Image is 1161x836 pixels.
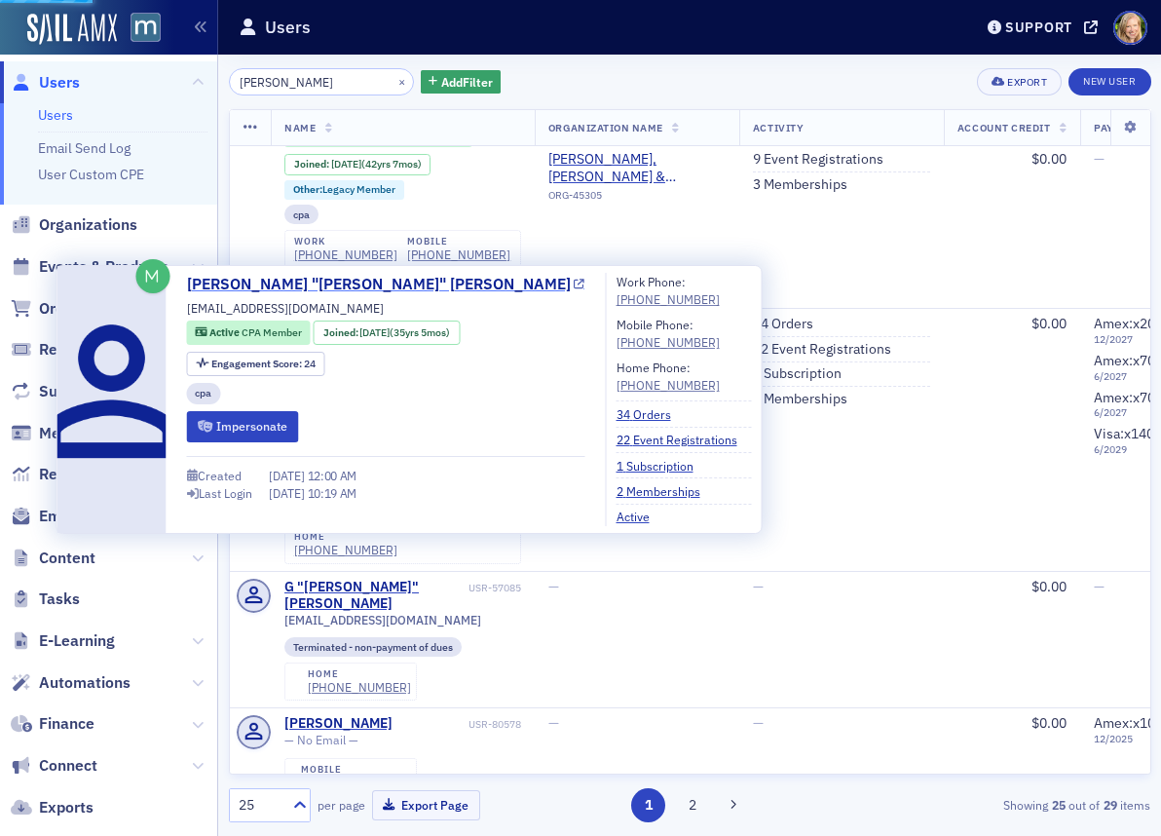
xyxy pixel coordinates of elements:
[38,106,73,124] a: Users
[11,589,80,610] a: Tasks
[1005,19,1072,36] div: Support
[117,13,161,46] a: View Homepage
[753,578,764,595] span: —
[39,506,155,527] span: Email Marketing
[187,273,585,296] a: [PERSON_NAME] "[PERSON_NAME]" [PERSON_NAME]
[294,247,397,262] div: [PHONE_NUMBER]
[753,391,847,408] a: 2 Memberships
[1094,150,1105,168] span: —
[284,733,358,747] span: — No Email —
[753,341,891,359] a: 22 Event Registrations
[11,755,97,777] a: Connect
[293,182,322,196] span: Other :
[407,247,510,262] div: [PHONE_NUMBER]
[548,578,559,595] span: —
[187,299,384,317] span: [EMAIL_ADDRESS][DOMAIN_NAME]
[301,764,404,776] div: mobile
[284,180,404,200] div: Other:
[284,121,316,134] span: Name
[294,543,397,557] a: [PHONE_NUMBER]
[318,796,365,814] label: per page
[39,797,94,818] span: Exports
[753,176,847,194] a: 3 Memberships
[393,72,411,90] button: ×
[857,796,1151,814] div: Showing out of items
[631,788,665,822] button: 1
[39,464,94,485] span: Reports
[468,582,521,594] div: USR-57085
[1113,11,1147,45] span: Profile
[187,383,221,405] div: cpa
[284,715,393,733] a: [PERSON_NAME]
[753,121,804,134] span: Activity
[331,157,361,171] span: [DATE]
[396,718,521,731] div: USR-80578
[308,485,357,501] span: 10:19 AM
[39,298,87,320] span: Orders
[359,325,390,339] span: [DATE]
[617,457,708,475] a: 1 Subscription
[39,256,169,278] span: Events & Products
[407,236,510,247] div: mobile
[617,316,720,352] div: Mobile Phone:
[209,325,242,339] span: Active
[265,16,311,39] h1: Users
[548,151,726,185] a: [PERSON_NAME], [PERSON_NAME] & [PERSON_NAME], LLC ([GEOGRAPHIC_DATA], [GEOGRAPHIC_DATA])
[294,236,397,247] div: work
[199,488,252,499] div: Last Login
[548,189,726,209] div: ORG-45305
[1031,578,1067,595] span: $0.00
[1007,77,1047,88] div: Export
[11,339,133,361] a: Registrations
[548,714,559,732] span: —
[1100,796,1120,814] strong: 29
[617,405,686,423] a: 34 Orders
[314,321,460,345] div: Joined: 1990-04-12 00:00:00
[284,613,481,627] span: [EMAIL_ADDRESS][DOMAIN_NAME]
[187,352,325,376] div: Engagement Score: 24
[617,333,720,351] a: [PHONE_NUMBER]
[617,482,715,500] a: 2 Memberships
[1031,714,1067,732] span: $0.00
[323,325,360,341] span: Joined :
[198,471,242,481] div: Created
[39,423,134,444] span: Memberships
[308,680,411,695] a: [PHONE_NUMBER]
[359,325,450,341] div: (35yrs 5mos)
[284,154,431,175] div: Joined: 1983-01-31 00:00:00
[39,548,95,569] span: Content
[372,790,480,820] button: Export Page
[242,325,302,339] span: CPA Member
[1031,315,1067,332] span: $0.00
[27,14,117,45] img: SailAMX
[284,205,318,224] div: cpa
[39,339,133,361] span: Registrations
[229,68,415,95] input: Search…
[284,579,465,613] a: G "[PERSON_NAME]" [PERSON_NAME]
[617,431,752,448] a: 22 Event Registrations
[38,166,144,183] a: User Custom CPE
[676,788,710,822] button: 2
[617,508,664,525] a: Active
[11,214,137,236] a: Organizations
[617,376,720,394] a: [PHONE_NUMBER]
[331,158,422,171] div: (42yrs 7mos)
[441,73,493,91] span: Add Filter
[977,68,1062,95] button: Export
[421,70,501,95] button: AddFilter
[753,316,813,333] a: 34 Orders
[617,290,720,308] div: [PHONE_NUMBER]
[548,151,726,185] span: Fitzpatrick, Leary & Szarko, LLC (Lutherville, MD)
[11,72,80,94] a: Users
[39,630,115,652] span: E-Learning
[39,381,135,402] span: Subscriptions
[957,121,1050,134] span: Account Credit
[11,548,95,569] a: Content
[753,365,842,383] a: 1 Subscription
